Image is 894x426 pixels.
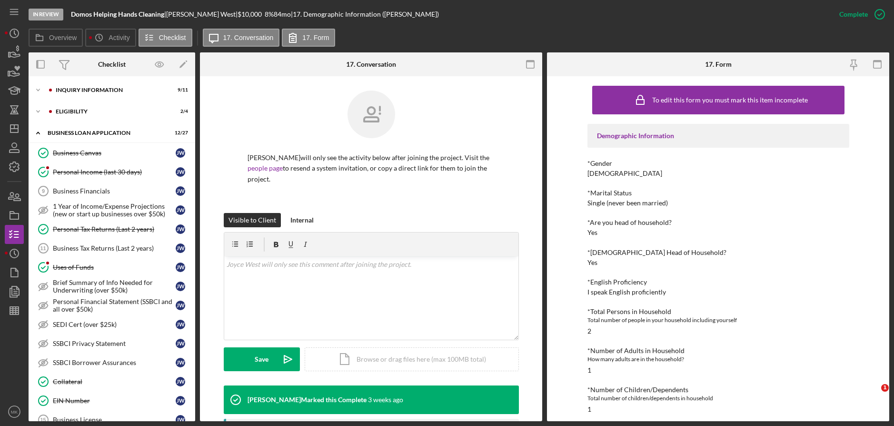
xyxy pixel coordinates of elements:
button: Checklist [139,29,192,47]
a: 1 Year of Income/Expense Projections (new or start up businesses over $50k)JW [33,201,190,220]
div: 1 [587,366,591,374]
div: Visible to Client [228,213,276,227]
text: MK [11,409,18,415]
span: 1 [881,384,889,392]
button: Activity [85,29,136,47]
div: 2 / 4 [171,109,188,114]
div: *Are you head of household? [587,219,849,226]
div: To edit this form you must mark this item incomplete [652,96,808,104]
iframe: Intercom live chat [862,384,884,407]
div: Brief Summary of Info Needed for Underwriting (over $50k) [53,279,176,294]
div: 2 [587,327,591,335]
div: J W [176,167,185,177]
div: J W [176,224,185,234]
a: people page [248,164,283,172]
div: 8 % [265,10,274,18]
a: SEDI Cert (over $25k)JW [33,315,190,334]
a: EIN NumberJW [33,391,190,410]
div: J W [176,415,185,425]
label: Overview [49,34,77,41]
div: How many adults are in the household? [587,355,849,364]
div: Yes [587,229,597,236]
div: J W [176,377,185,386]
tspan: 15 [40,417,46,423]
div: J W [176,396,185,406]
div: J W [176,320,185,329]
div: J W [176,243,185,253]
div: Demographic Information [597,132,840,140]
div: SEDI Cert (over $25k) [53,321,176,328]
div: 12 / 27 [171,130,188,136]
a: Personal Tax Returns (Last 2 years)JW [33,220,190,239]
div: 17. Form [705,61,732,68]
div: SSBCI Borrower Assurances [53,359,176,366]
tspan: 11 [40,245,46,251]
a: Business CanvasJW [33,143,190,162]
label: 17. Conversation [223,34,274,41]
div: J W [176,301,185,310]
a: SSBCI Borrower AssurancesJW [33,353,190,372]
div: [DEMOGRAPHIC_DATA] [587,170,662,177]
div: Personal Financial Statement (SSBCI and all over $50k) [53,298,176,313]
div: Business Tax Returns (Last 2 years) [53,244,176,252]
div: *Gender [587,160,849,167]
div: INQUIRY INFORMATION [56,87,164,93]
a: SSBCI Privacy StatementJW [33,334,190,353]
a: CollateralJW [33,372,190,391]
div: [PERSON_NAME] West | [166,10,238,18]
time: 2025-08-12 18:40 [368,396,403,404]
button: MK [5,402,24,421]
div: ELIGIBILITY [56,109,164,114]
div: 84 mo [274,10,291,18]
label: Activity [109,34,129,41]
a: Brief Summary of Info Needed for Underwriting (over $50k)JW [33,277,190,296]
div: 9 / 11 [171,87,188,93]
div: 1 [587,406,591,413]
div: J W [176,205,185,215]
label: Checklist [159,34,186,41]
a: Uses of FundsJW [33,258,190,277]
div: Yes [587,259,597,266]
div: Total number of children/dependents in household [587,394,849,403]
div: SSBCI Privacy Statement [53,340,176,347]
div: *Total Persons in Household [587,308,849,315]
div: Internal [290,213,314,227]
div: Single (never been married) [587,199,668,207]
div: I speak English proficiently [587,288,666,296]
p: [PERSON_NAME] will only see the activity below after joining the project. Visit the to resend a s... [248,152,495,184]
tspan: 9 [42,188,45,194]
div: *[DEMOGRAPHIC_DATA] Head of Household? [587,249,849,256]
a: Personal Income (last 30 days)JW [33,162,190,182]
div: Business Financials [53,187,176,195]
div: Uses of Funds [53,264,176,271]
button: 17. Conversation [203,29,280,47]
div: BUSINESS LOAN APPLICATION [48,130,164,136]
div: J W [176,358,185,367]
b: Domos Helping Hands Cleaning [71,10,164,18]
div: | 17. Demographic Information ([PERSON_NAME]) [291,10,439,18]
div: J W [176,186,185,196]
div: J W [176,148,185,158]
div: J W [176,282,185,291]
div: J W [176,339,185,348]
a: 9Business FinancialsJW [33,182,190,201]
button: Internal [286,213,318,227]
div: Business Canvas [53,149,176,157]
div: J W [176,263,185,272]
div: Checklist [98,61,126,68]
div: Save [255,347,268,371]
div: *Marital Status [587,189,849,197]
div: *Number of Adults in Household [587,347,849,355]
label: 17. Form [302,34,329,41]
a: 11Business Tax Returns (Last 2 years)JW [33,239,190,258]
div: Personal Tax Returns (Last 2 years) [53,225,176,233]
div: 1 Year of Income/Expense Projections (new or start up businesses over $50k) [53,203,176,218]
button: Overview [29,29,83,47]
button: Visible to Client [224,213,281,227]
span: $10,000 [238,10,262,18]
button: 17. Form [282,29,335,47]
div: Total number of people in your household including yourself [587,315,849,325]
div: Business License [53,416,176,424]
div: Collateral [53,378,176,385]
a: Personal Financial Statement (SSBCI and all over $50k)JW [33,296,190,315]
